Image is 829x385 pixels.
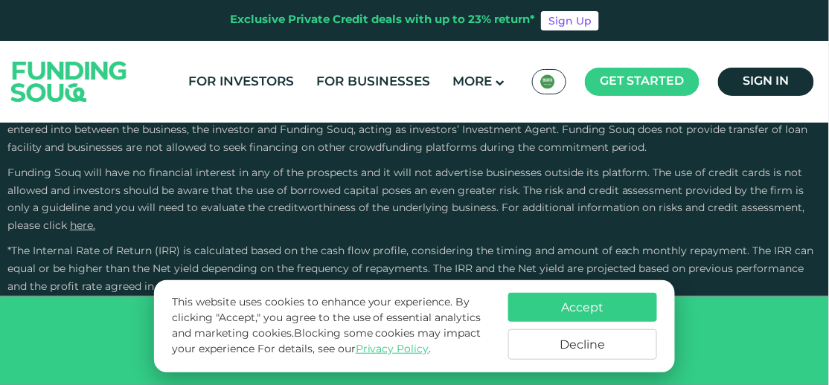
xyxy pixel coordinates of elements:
p: *The Internal Rate of Return (IRR) is calculated based on the cash flow profile, considering the ... [7,243,822,296]
span: For details, see our . [257,344,432,355]
span: More [452,76,492,88]
p: This website uses cookies to enhance your experience. By clicking "Accept," you agree to the use ... [172,295,493,357]
span: Funding Souq will have no financial interest in any of the prospects and it will not advertise bu... [7,168,805,231]
span: Sign in [743,76,790,87]
a: Sign in [718,68,814,96]
a: Privacy Policy [356,344,429,355]
a: For Businesses [313,70,434,94]
button: Decline [508,329,657,360]
div: Exclusive Private Credit deals with up to 23% return* [230,12,535,29]
span: Get started [600,76,685,87]
a: Sign Up [541,11,599,30]
p: Funding Souq is licensed by the Saudi Central Bank with license number ٨٦/أ ش/٢٠٢٤٠٣ [65,315,764,330]
button: Accept [508,293,657,322]
img: SA Flag [540,74,555,89]
a: For Investors [185,70,298,94]
a: here. [70,221,95,231]
span: Blocking some cookies may impact your experience [172,329,481,355]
